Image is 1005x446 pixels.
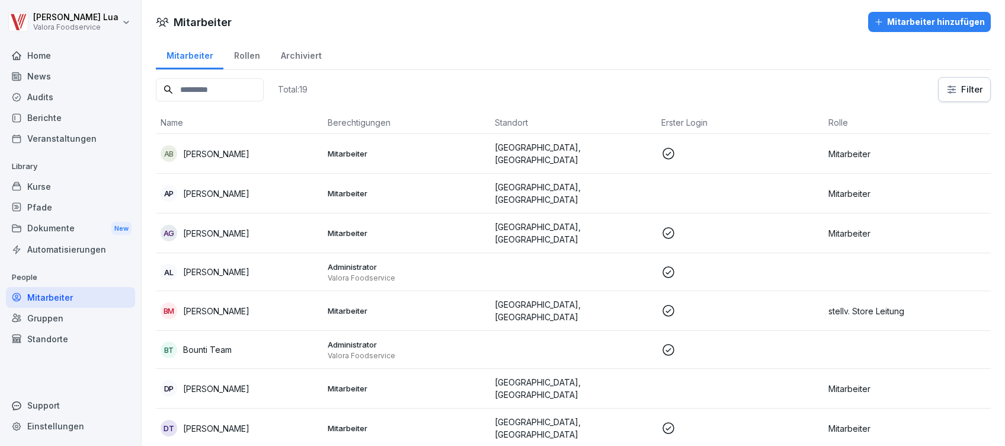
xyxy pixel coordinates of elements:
p: Mitarbeiter [328,383,485,394]
p: [GEOGRAPHIC_DATA], [GEOGRAPHIC_DATA] [495,376,652,401]
th: Name [156,111,323,134]
h1: Mitarbeiter [174,14,232,30]
p: Mitarbeiter [828,227,986,240]
a: Kurse [6,176,135,197]
a: Mitarbeiter [6,287,135,308]
p: Valora Foodservice [33,23,119,31]
p: [PERSON_NAME] [183,227,249,240]
a: Einstellungen [6,416,135,437]
div: AB [161,145,177,162]
a: Rollen [223,39,270,69]
p: Valora Foodservice [328,351,485,361]
p: [GEOGRAPHIC_DATA], [GEOGRAPHIC_DATA] [495,141,652,166]
p: Bounti Team [183,343,232,356]
p: [GEOGRAPHIC_DATA], [GEOGRAPHIC_DATA] [495,416,652,441]
p: Administrator [328,262,485,272]
p: Valora Foodservice [328,273,485,283]
div: Support [6,395,135,416]
a: Berichte [6,107,135,128]
a: Standorte [6,329,135,349]
p: Mitarbeiter [828,383,986,395]
a: Archiviert [270,39,332,69]
th: Rolle [824,111,991,134]
a: Home [6,45,135,66]
p: Mitarbeiter [828,148,986,160]
p: [PERSON_NAME] [183,266,249,278]
div: AP [161,185,177,202]
div: New [111,222,132,235]
a: Pfade [6,197,135,218]
p: stellv. Store Leitung [828,305,986,317]
button: Filter [939,78,990,101]
div: DT [161,420,177,437]
p: Library [6,157,135,176]
a: Gruppen [6,308,135,329]
p: Mitarbeiter [328,423,485,434]
th: Erster Login [657,111,824,134]
div: BT [161,342,177,358]
p: [PERSON_NAME] [183,383,249,395]
p: Mitarbeiter [328,188,485,199]
div: Dokumente [6,218,135,240]
p: Mitarbeiter [828,422,986,435]
a: Veranstaltungen [6,128,135,149]
p: [PERSON_NAME] [183,422,249,435]
p: [PERSON_NAME] Lua [33,12,119,23]
div: BM [161,302,177,319]
a: Automatisierungen [6,239,135,260]
p: [PERSON_NAME] [183,187,249,200]
p: [PERSON_NAME] [183,148,249,160]
th: Berechtigungen [323,111,490,134]
p: [GEOGRAPHIC_DATA], [GEOGRAPHIC_DATA] [495,221,652,246]
p: Mitarbeiter [328,305,485,316]
button: Mitarbeiter hinzufügen [868,12,991,32]
div: AL [161,264,177,281]
div: DP [161,380,177,397]
p: Administrator [328,339,485,350]
div: Filter [946,84,983,95]
p: [PERSON_NAME] [183,305,249,317]
a: DokumenteNew [6,218,135,240]
p: Total: 19 [278,84,308,95]
p: [GEOGRAPHIC_DATA], [GEOGRAPHIC_DATA] [495,298,652,323]
p: [GEOGRAPHIC_DATA], [GEOGRAPHIC_DATA] [495,181,652,206]
div: Mitarbeiter hinzufügen [874,15,985,28]
p: Mitarbeiter [828,187,986,200]
div: AG [161,225,177,241]
th: Standort [490,111,657,134]
a: Audits [6,87,135,107]
p: Mitarbeiter [328,228,485,238]
a: Mitarbeiter [156,39,223,69]
p: People [6,268,135,287]
a: News [6,66,135,87]
p: Mitarbeiter [328,148,485,159]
